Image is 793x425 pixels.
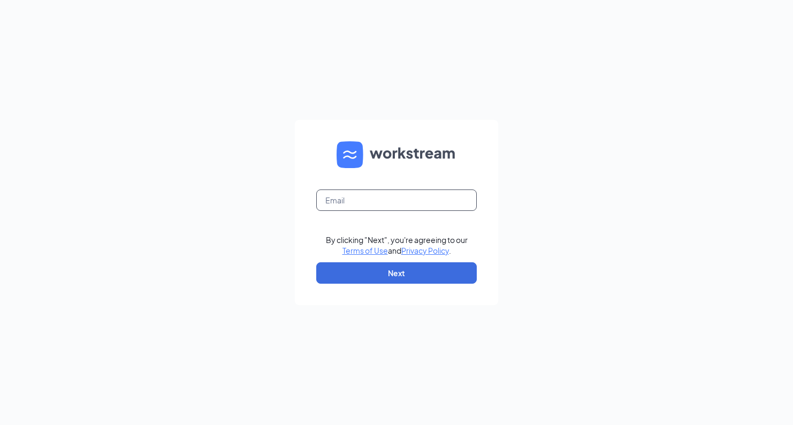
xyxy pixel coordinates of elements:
a: Terms of Use [342,246,388,255]
a: Privacy Policy [401,246,449,255]
div: By clicking "Next", you're agreeing to our and . [326,234,468,256]
img: WS logo and Workstream text [337,141,456,168]
input: Email [316,189,477,211]
button: Next [316,262,477,284]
